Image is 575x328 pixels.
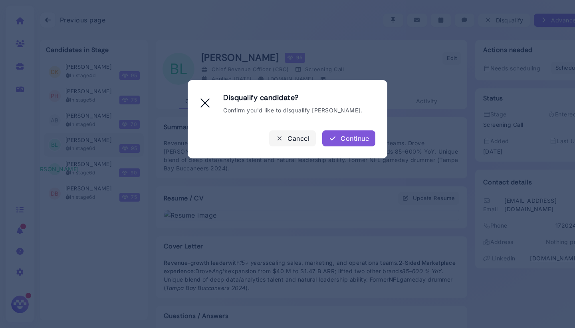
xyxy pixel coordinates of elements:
[223,106,362,114] p: Confirm you'd like to disqualify [PERSON_NAME].
[329,134,369,143] div: Continue
[269,130,316,146] button: Cancel
[223,92,362,103] h3: Disqualify candidate?
[322,130,375,146] button: Continue
[276,134,309,143] div: Cancel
